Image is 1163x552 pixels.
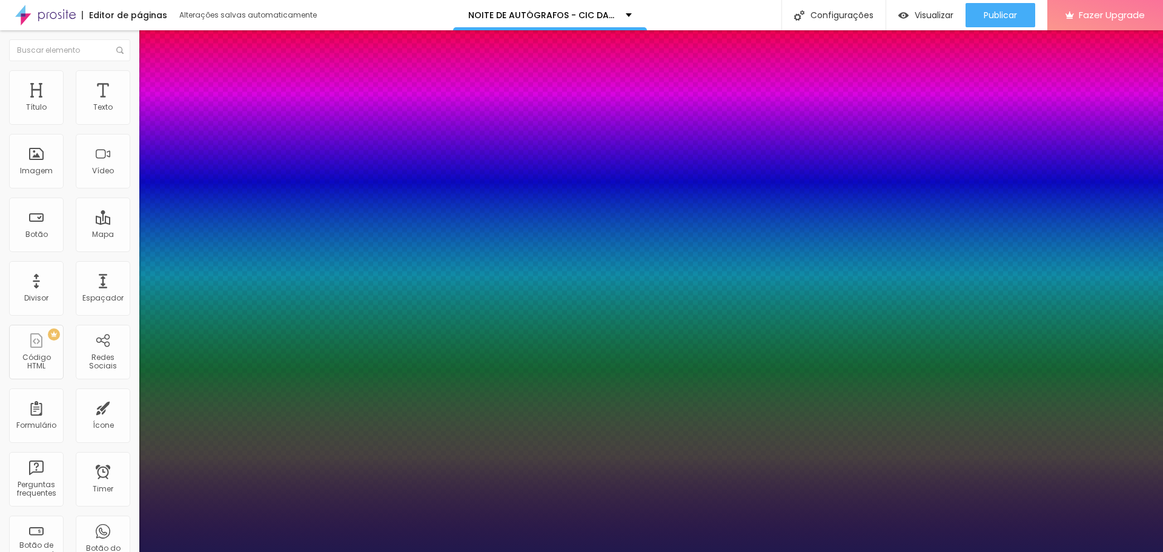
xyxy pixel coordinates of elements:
div: Editor de páginas [82,11,167,19]
div: Perguntas frequentes [12,481,60,498]
div: Vídeo [92,167,114,175]
span: Publicar [984,10,1017,20]
img: Icone [116,47,124,54]
button: Publicar [966,3,1035,27]
div: Alterações salvas automaticamente [179,12,319,19]
div: Texto [93,103,113,111]
img: view-1.svg [898,10,909,21]
span: Fazer Upgrade [1079,10,1145,20]
img: Icone [794,10,804,21]
span: Visualizar [915,10,953,20]
p: NOITE DE AUTÓGRAFOS - CIC DAMAS [468,11,617,19]
div: Mapa [92,230,114,239]
input: Buscar elemento [9,39,130,61]
div: Espaçador [82,294,124,302]
div: Divisor [24,294,48,302]
div: Botão [25,230,48,239]
div: Timer [93,485,113,493]
div: Ícone [93,421,114,430]
div: Código HTML [12,353,60,371]
div: Imagem [20,167,53,175]
button: Visualizar [886,3,966,27]
div: Título [26,103,47,111]
div: Redes Sociais [79,353,127,371]
div: Formulário [16,421,56,430]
